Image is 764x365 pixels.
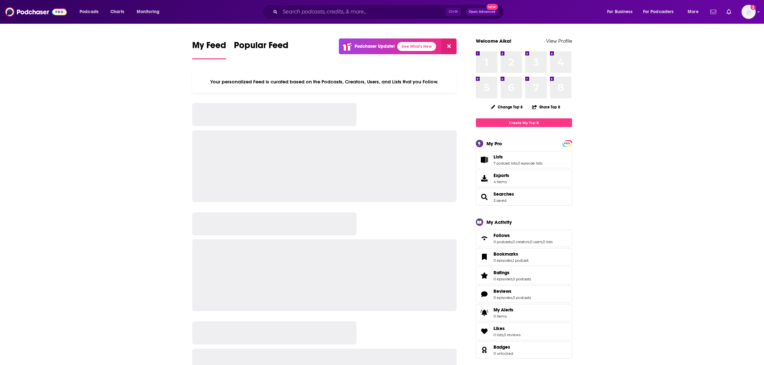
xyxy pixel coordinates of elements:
span: 0 items [494,314,513,318]
span: , [517,161,518,166]
span: New [486,4,498,10]
span: Reviews [494,288,511,294]
span: Searches [476,188,572,206]
a: Follows [478,234,491,243]
a: Ratings [478,271,491,280]
span: My Feed [192,40,226,55]
a: Ratings [494,270,531,276]
button: Show profile menu [742,5,756,19]
span: , [503,333,504,337]
a: Show notifications dropdown [724,6,734,17]
a: Reviews [494,288,531,294]
a: Badges [494,344,513,350]
span: , [512,258,513,263]
span: Exports [494,173,509,178]
span: Ratings [494,270,510,276]
span: Logged in as AlkaNara [742,5,756,19]
span: Bookmarks [476,248,572,266]
span: More [688,7,699,16]
a: Bookmarks [478,252,491,261]
span: Ratings [476,267,572,284]
a: 0 episodes [494,277,512,281]
span: Charts [110,7,124,16]
a: Lists [494,154,542,160]
button: open menu [603,7,640,17]
a: Create My Top 8 [476,118,572,127]
a: Show notifications dropdown [708,6,719,17]
span: Lists [476,151,572,168]
a: 1 podcast [513,258,528,263]
span: Badges [494,344,510,350]
a: Bookmarks [494,251,528,257]
button: open menu [683,7,707,17]
span: My Alerts [494,307,513,313]
div: Search podcasts, credits, & more... [269,4,510,19]
span: Likes [494,326,505,331]
svg: Add a profile image [751,5,756,10]
p: Podchaser Update! [355,44,395,49]
span: For Business [607,7,632,16]
span: , [512,277,513,281]
span: Follows [494,233,510,238]
div: My Activity [486,219,512,225]
a: Likes [494,326,520,331]
a: 0 lists [494,333,503,337]
div: Your personalized Feed is curated based on the Podcasts, Creators, Users, and Lists that you Follow. [192,71,457,93]
a: 0 users [530,240,542,244]
a: See What's New [397,42,436,51]
span: Reviews [476,285,572,303]
span: Bookmarks [494,251,518,257]
a: PRO [563,141,571,146]
span: , [512,295,513,300]
span: 4 items [494,180,509,184]
span: Exports [478,174,491,183]
a: My Alerts [476,304,572,321]
span: Badges [476,341,572,359]
a: Follows [494,233,553,238]
a: 0 creators [512,240,529,244]
button: open menu [75,7,107,17]
span: For Podcasters [643,7,674,16]
button: Open AdvancedNew [466,8,498,16]
a: 0 episodes [494,295,512,300]
img: User Profile [742,5,756,19]
a: Welcome Alka! [476,38,511,44]
a: 0 reviews [504,333,520,337]
a: Likes [478,327,491,336]
a: 0 podcasts [494,240,512,244]
div: My Pro [486,140,502,147]
img: Podchaser - Follow, Share and Rate Podcasts [5,6,67,18]
a: Reviews [478,290,491,299]
span: Likes [476,323,572,340]
a: Searches [494,191,514,197]
a: Badges [478,345,491,354]
span: , [542,240,543,244]
a: 3 saved [494,198,506,203]
a: 0 podcasts [513,277,531,281]
button: open menu [132,7,168,17]
span: Open Advanced [469,10,495,13]
input: Search podcasts, credits, & more... [280,7,446,17]
a: 7 podcast lists [494,161,517,166]
a: Lists [478,155,491,164]
button: Change Top 8 [487,103,527,111]
a: 0 lists [543,240,553,244]
a: My Feed [192,40,226,59]
span: Ctrl K [446,8,461,16]
a: Searches [478,192,491,201]
span: , [529,240,530,244]
span: Podcasts [80,7,99,16]
span: Monitoring [137,7,159,16]
span: Follows [476,230,572,247]
span: Popular Feed [234,40,288,55]
a: Exports [476,170,572,187]
a: 0 podcasts [513,295,531,300]
span: My Alerts [478,308,491,317]
span: Lists [494,154,503,160]
a: 0 episode lists [518,161,542,166]
a: View Profile [546,38,572,44]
